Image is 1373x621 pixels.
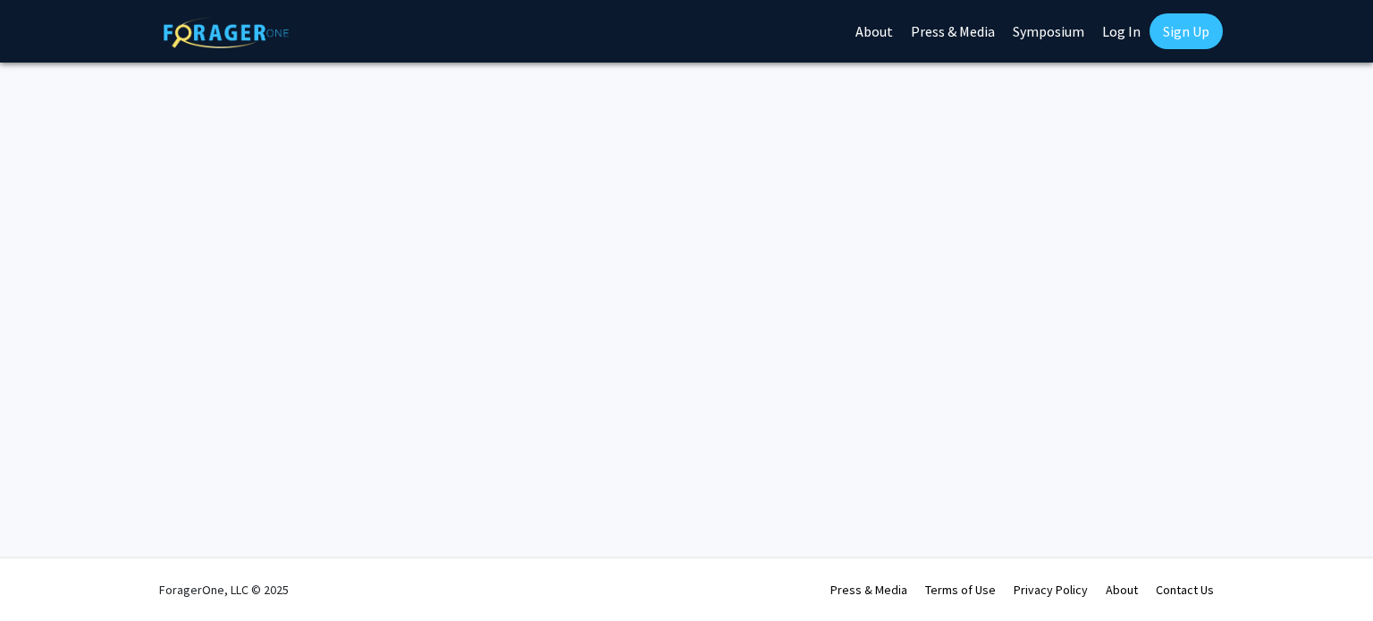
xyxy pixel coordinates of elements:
[830,582,907,598] a: Press & Media
[1014,582,1088,598] a: Privacy Policy
[1106,582,1138,598] a: About
[159,558,289,621] div: ForagerOne, LLC © 2025
[1150,13,1223,49] a: Sign Up
[925,582,996,598] a: Terms of Use
[164,17,289,48] img: ForagerOne Logo
[1156,582,1214,598] a: Contact Us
